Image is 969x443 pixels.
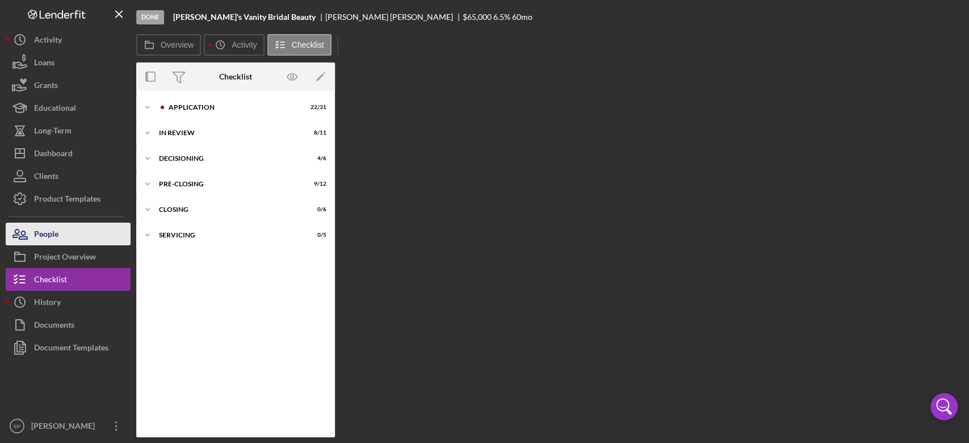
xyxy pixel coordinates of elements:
[159,155,298,162] div: Decisioning
[34,268,67,294] div: Checklist
[306,232,326,239] div: 0 / 5
[28,415,102,440] div: [PERSON_NAME]
[512,12,532,22] div: 60 mo
[34,97,76,122] div: Educational
[267,34,332,56] button: Checklist
[493,12,510,22] div: 6.5 %
[34,336,108,362] div: Document Templates
[34,142,73,168] div: Dashboard
[159,232,298,239] div: Servicing
[6,187,131,210] button: Product Templates
[34,28,62,54] div: Activity
[14,423,21,429] text: SP
[306,155,326,162] div: 4 / 6
[6,291,131,314] button: History
[232,40,257,49] label: Activity
[306,129,326,136] div: 8 / 11
[34,291,61,316] div: History
[6,314,131,336] button: Documents
[136,34,201,56] button: Overview
[34,74,58,99] div: Grants
[161,40,194,49] label: Overview
[159,129,298,136] div: In Review
[34,314,74,339] div: Documents
[159,181,298,187] div: Pre-Closing
[306,181,326,187] div: 9 / 12
[463,12,492,22] div: $65,000
[173,12,316,22] b: [PERSON_NAME]'s Vanity Bridal Beauty
[169,104,298,111] div: Application
[6,415,131,437] button: SP[PERSON_NAME]
[6,74,131,97] button: Grants
[136,10,164,24] div: Done
[325,12,463,22] div: [PERSON_NAME] [PERSON_NAME]
[306,206,326,213] div: 0 / 6
[34,119,72,145] div: Long-Term
[6,268,131,291] button: Checklist
[306,104,326,111] div: 22 / 31
[6,51,131,74] button: Loans
[6,28,131,51] button: Activity
[34,223,58,248] div: People
[6,165,131,187] button: Clients
[6,245,131,268] button: Project Overview
[6,223,131,245] button: People
[159,206,298,213] div: Closing
[34,245,96,271] div: Project Overview
[292,40,324,49] label: Checklist
[6,142,131,165] button: Dashboard
[34,51,54,77] div: Loans
[204,34,264,56] button: Activity
[34,187,100,213] div: Product Templates
[6,336,131,359] button: Document Templates
[34,165,58,190] div: Clients
[219,72,252,81] div: Checklist
[6,119,131,142] button: Long-Term
[6,97,131,119] button: Educational
[930,393,958,420] div: Open Intercom Messenger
